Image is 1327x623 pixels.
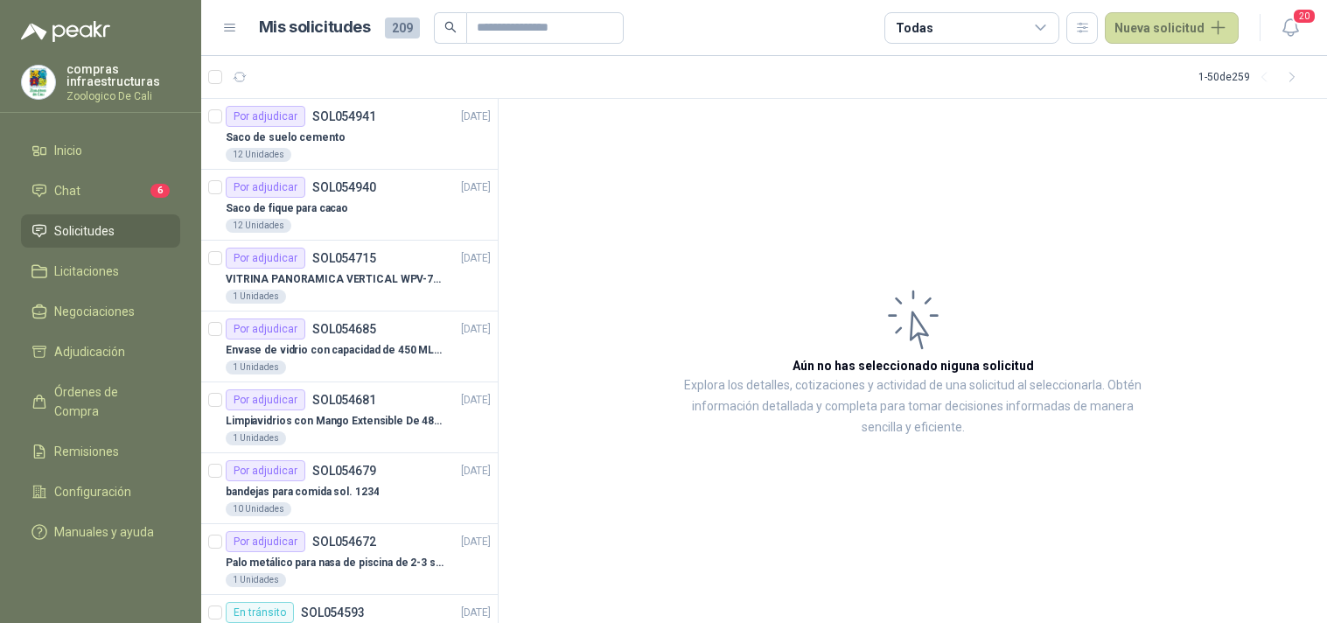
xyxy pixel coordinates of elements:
[54,262,119,281] span: Licitaciones
[226,342,443,359] p: Envase de vidrio con capacidad de 450 ML – 9X8X8 CM Caja x 12 unidades
[201,524,498,595] a: Por adjudicarSOL054672[DATE] Palo metálico para nasa de piscina de 2-3 sol.11151 Unidades
[793,356,1034,375] h3: Aún no has seleccionado niguna solicitud
[21,515,180,549] a: Manuales y ayuda
[312,181,376,193] p: SOL054940
[226,106,305,127] div: Por adjudicar
[226,531,305,552] div: Por adjudicar
[201,241,498,311] a: Por adjudicarSOL054715[DATE] VITRINA PANORAMICA VERTICAL WPV-700FA1 Unidades
[226,129,345,146] p: Saco de suelo cemento
[226,219,291,233] div: 12 Unidades
[444,21,457,33] span: search
[461,321,491,338] p: [DATE]
[21,174,180,207] a: Chat6
[21,435,180,468] a: Remisiones
[21,255,180,288] a: Licitaciones
[54,482,131,501] span: Configuración
[226,502,291,516] div: 10 Unidades
[461,605,491,621] p: [DATE]
[226,573,286,587] div: 1 Unidades
[21,21,110,42] img: Logo peakr
[461,250,491,267] p: [DATE]
[259,15,371,40] h1: Mis solicitudes
[21,134,180,167] a: Inicio
[1105,12,1239,44] button: Nueva solicitud
[301,606,365,619] p: SOL054593
[1198,63,1306,91] div: 1 - 50 de 259
[22,66,55,99] img: Company Logo
[226,200,348,217] p: Saco de fique para cacao
[226,290,286,304] div: 1 Unidades
[226,177,305,198] div: Por adjudicar
[201,99,498,170] a: Por adjudicarSOL054941[DATE] Saco de suelo cemento12 Unidades
[54,342,125,361] span: Adjudicación
[54,382,164,421] span: Órdenes de Compra
[312,535,376,548] p: SOL054672
[312,323,376,335] p: SOL054685
[201,382,498,453] a: Por adjudicarSOL054681[DATE] Limpiavidrios con Mango Extensible De 48 a 78 cm1 Unidades
[226,360,286,374] div: 1 Unidades
[226,484,379,500] p: bandejas para comida sol. 1234
[312,252,376,264] p: SOL054715
[226,460,305,481] div: Por adjudicar
[226,431,286,445] div: 1 Unidades
[226,148,291,162] div: 12 Unidades
[201,453,498,524] a: Por adjudicarSOL054679[DATE] bandejas para comida sol. 123410 Unidades
[226,413,443,430] p: Limpiavidrios con Mango Extensible De 48 a 78 cm
[312,465,376,477] p: SOL054679
[66,91,180,101] p: Zoologico De Cali
[54,522,154,542] span: Manuales y ayuda
[226,555,443,571] p: Palo metálico para nasa de piscina de 2-3 sol.1115
[461,179,491,196] p: [DATE]
[54,302,135,321] span: Negociaciones
[201,311,498,382] a: Por adjudicarSOL054685[DATE] Envase de vidrio con capacidad de 450 ML – 9X8X8 CM Caja x 12 unidad...
[461,108,491,125] p: [DATE]
[461,534,491,550] p: [DATE]
[1275,12,1306,44] button: 20
[54,442,119,461] span: Remisiones
[21,295,180,328] a: Negociaciones
[461,463,491,479] p: [DATE]
[896,18,932,38] div: Todas
[226,602,294,623] div: En tránsito
[54,181,80,200] span: Chat
[226,248,305,269] div: Por adjudicar
[54,141,82,160] span: Inicio
[21,375,180,428] a: Órdenes de Compra
[201,170,498,241] a: Por adjudicarSOL054940[DATE] Saco de fique para cacao12 Unidades
[21,475,180,508] a: Configuración
[461,392,491,409] p: [DATE]
[1292,8,1317,24] span: 20
[312,394,376,406] p: SOL054681
[226,318,305,339] div: Por adjudicar
[54,221,115,241] span: Solicitudes
[312,110,376,122] p: SOL054941
[226,389,305,410] div: Por adjudicar
[674,375,1152,438] p: Explora los detalles, cotizaciones y actividad de una solicitud al seleccionarla. Obtén informaci...
[385,17,420,38] span: 209
[21,214,180,248] a: Solicitudes
[226,271,443,288] p: VITRINA PANORAMICA VERTICAL WPV-700FA
[150,184,170,198] span: 6
[21,335,180,368] a: Adjudicación
[66,63,180,87] p: compras infraestructuras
